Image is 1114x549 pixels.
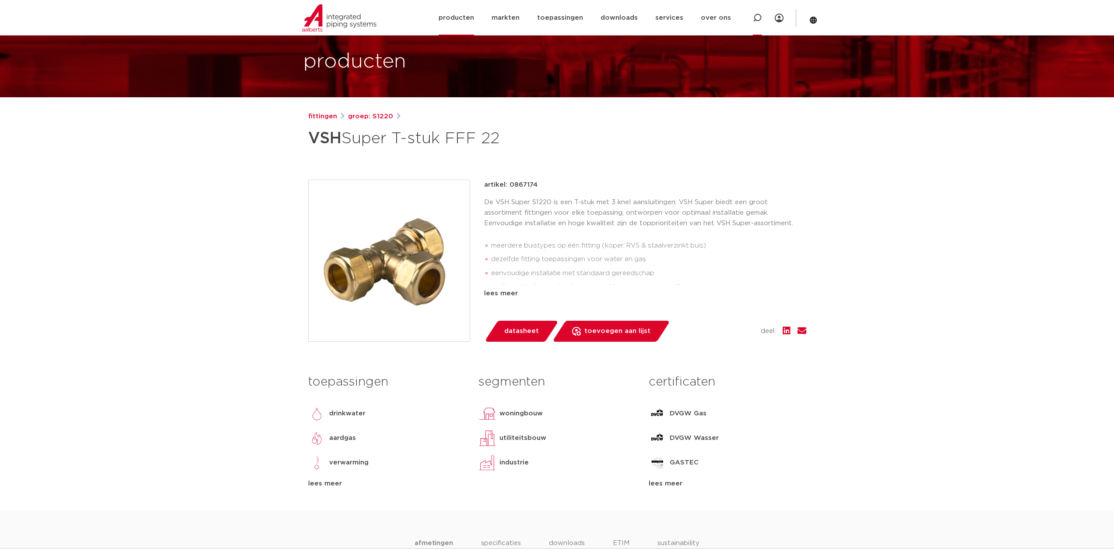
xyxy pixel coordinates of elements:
h1: Super T-stuk FFF 22 [308,125,637,152]
h3: segmenten [478,373,636,391]
h3: toepassingen [308,373,465,391]
span: deel: [761,326,776,336]
img: DVGW Gas [649,405,666,422]
img: woningbouw [478,405,496,422]
img: GASTEC [649,454,666,471]
p: verwarming [329,457,369,468]
span: datasheet [504,324,539,338]
p: drinkwater [329,408,365,419]
p: GASTEC [670,457,699,468]
span: toevoegen aan lijst [584,324,650,338]
img: industrie [478,454,496,471]
img: DVGW Wasser [649,429,666,447]
p: artikel: 0867174 [484,180,538,190]
img: verwarming [308,454,326,471]
li: dezelfde fitting toepassingen voor water en gas [491,252,806,266]
h1: producten [303,48,406,76]
p: woningbouw [499,408,543,419]
div: lees meer [649,478,806,489]
p: utiliteitsbouw [499,433,546,443]
img: drinkwater [308,405,326,422]
div: lees meer [308,478,465,489]
img: Product Image for VSH Super T-stuk FFF 22 [309,180,470,341]
p: DVGW Gas [670,408,706,419]
strong: VSH [308,131,341,146]
img: aardgas [308,429,326,447]
h3: certificaten [649,373,806,391]
div: lees meer [484,288,806,299]
li: eenvoudige installatie met standaard gereedschap [491,266,806,280]
a: groep: S1220 [348,111,393,122]
a: fittingen [308,111,337,122]
li: meerdere buistypes op één fitting (koper, RVS & staalverzinkt buis) [491,239,806,253]
p: De VSH Super S1220 is een T-stuk met 3 knel aansluitingen. VSH Super biedt een groot assortiment ... [484,197,806,229]
li: snelle verbindingstechnologie waarbij her-montage mogelijk is [491,280,806,294]
p: aardgas [329,433,356,443]
p: industrie [499,457,529,468]
a: datasheet [484,321,559,342]
p: DVGW Wasser [670,433,719,443]
img: utiliteitsbouw [478,429,496,447]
